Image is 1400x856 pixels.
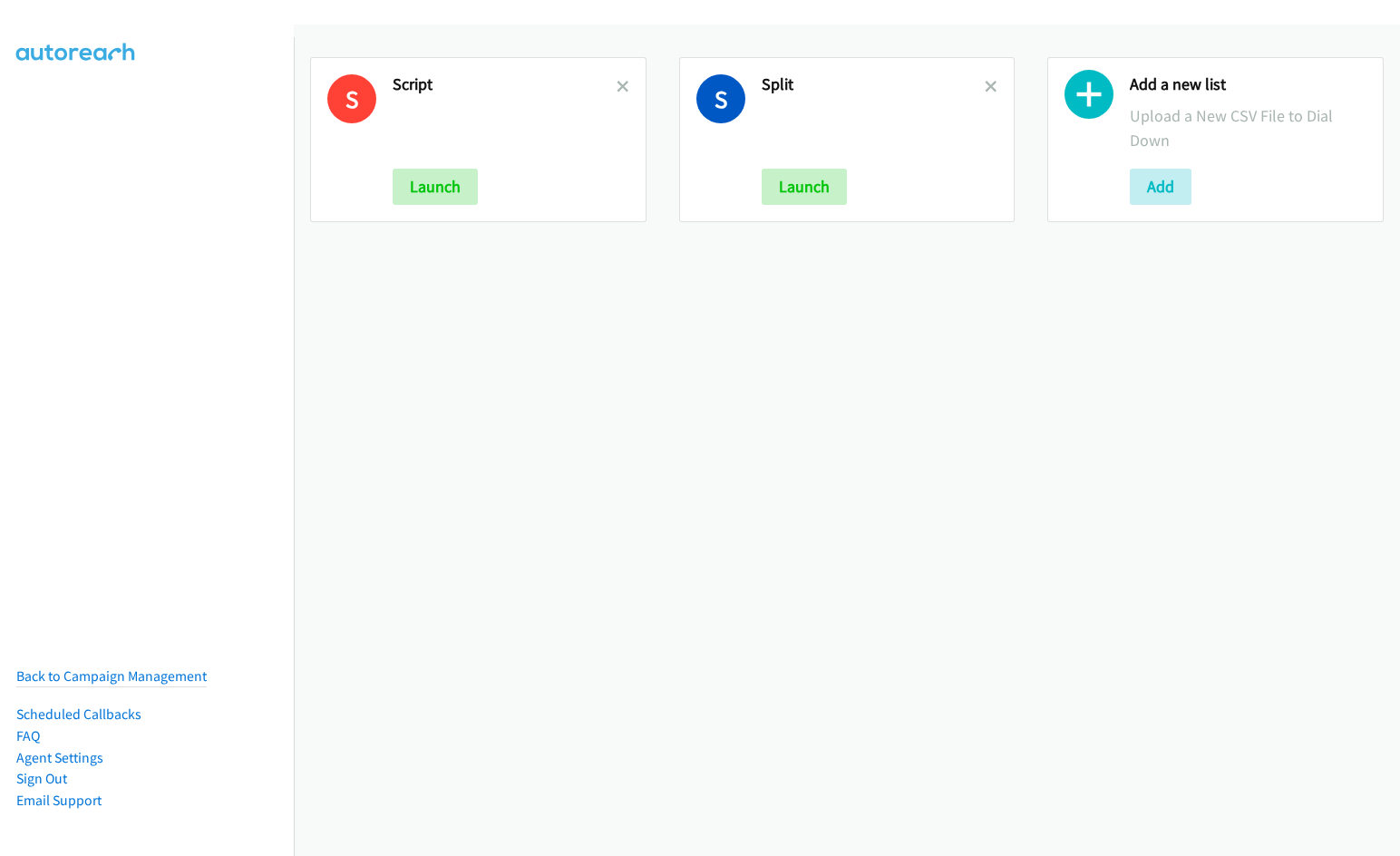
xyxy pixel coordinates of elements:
[16,792,102,809] a: Email Support
[327,74,376,123] h1: S
[16,705,141,723] a: Scheduled Callbacks
[1130,169,1191,205] button: Add
[1130,103,1366,152] p: Upload a New CSV File to Dial Down
[16,770,67,787] a: Sign Out
[1130,74,1366,95] h2: Add a new list
[762,74,986,95] h2: Split
[393,169,478,205] button: Launch
[393,74,617,95] h2: Script
[696,74,745,123] h1: S
[16,667,207,685] a: Back to Campaign Management
[762,169,847,205] button: Launch
[16,749,103,766] a: Agent Settings
[16,727,40,744] a: FAQ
